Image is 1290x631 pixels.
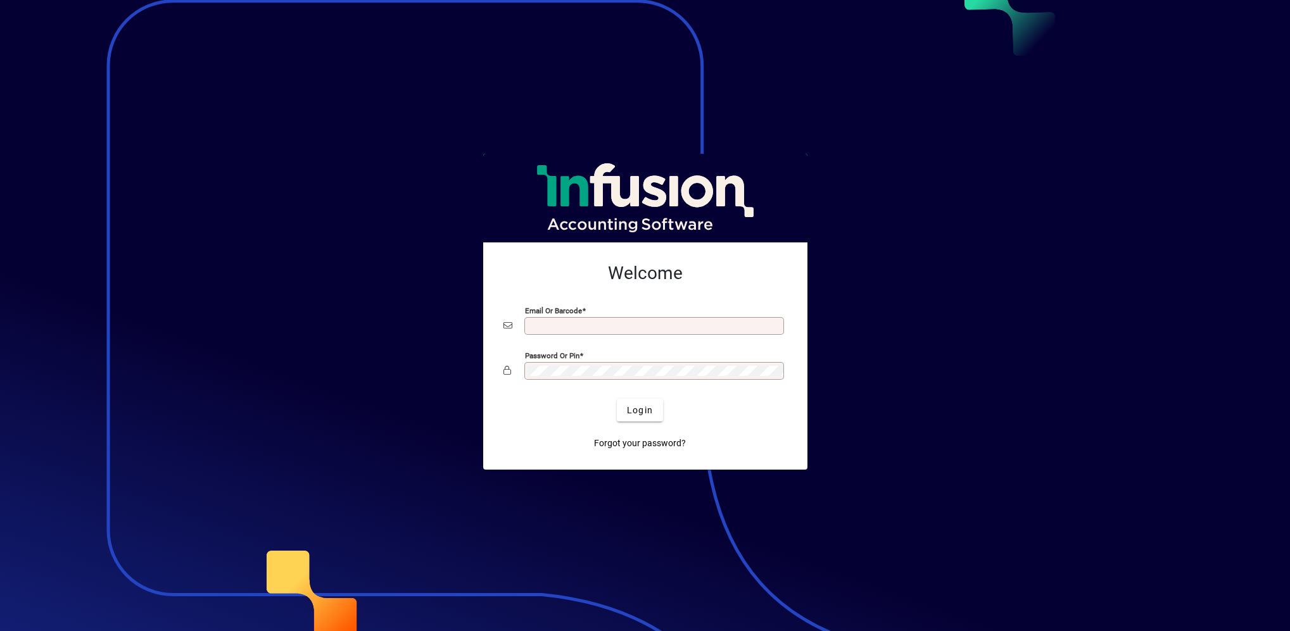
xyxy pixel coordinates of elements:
[627,404,653,417] span: Login
[525,306,582,315] mat-label: Email or Barcode
[589,432,691,454] a: Forgot your password?
[594,437,686,450] span: Forgot your password?
[617,399,663,422] button: Login
[525,351,579,360] mat-label: Password or Pin
[503,263,787,284] h2: Welcome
